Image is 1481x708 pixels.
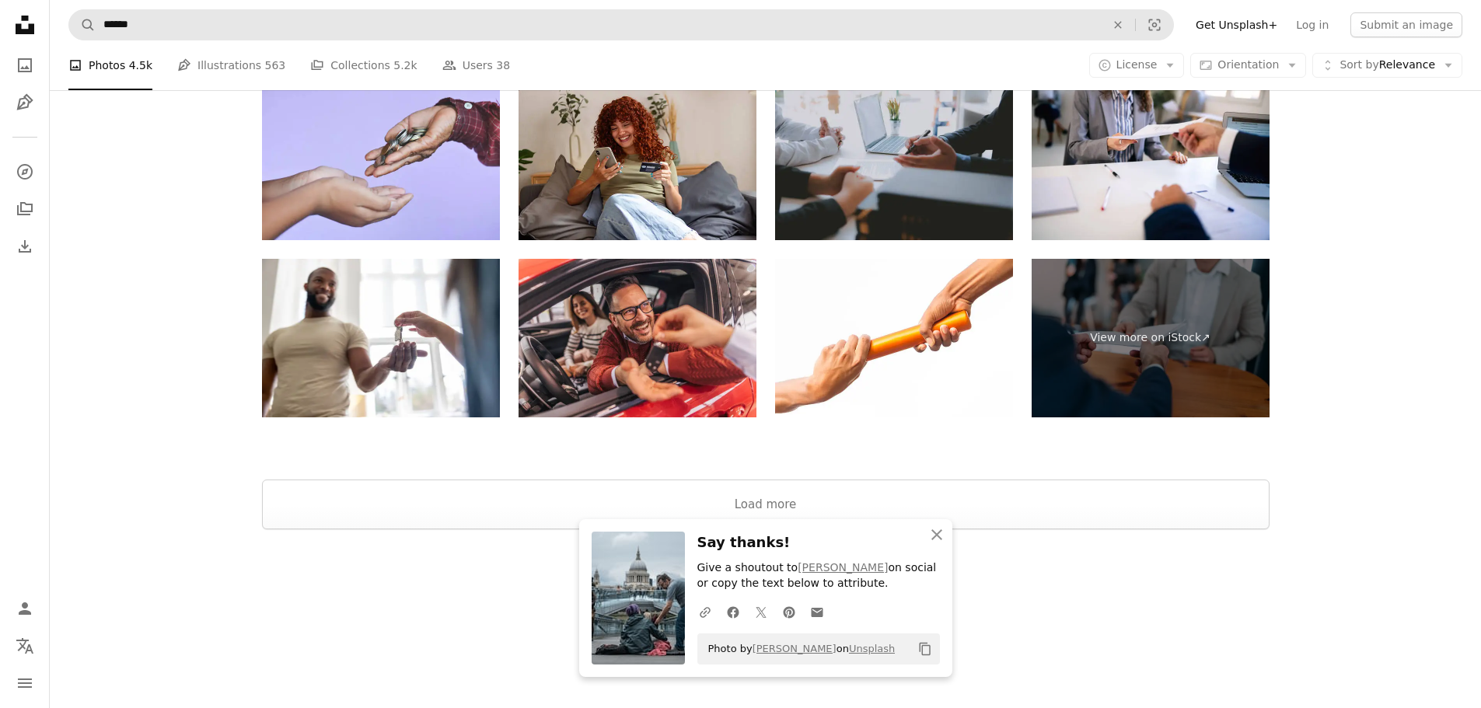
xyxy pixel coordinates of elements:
p: Make something awesome [50,628,1481,647]
a: Unsplash [849,643,895,654]
a: Users 38 [442,40,511,90]
img: lawyer insurance broker consulting giving legal advice to couple customer about buying renting ho... [775,82,1013,240]
a: Collections [9,194,40,225]
a: Log in / Sign up [9,593,40,624]
span: Photo by on [700,637,896,661]
a: Share on Pinterest [775,596,803,627]
img: Passing the Relay Baton [775,259,1013,417]
button: Copy to clipboard [912,636,938,662]
a: Download History [9,231,40,262]
a: Get Unsplash+ [1186,12,1287,37]
a: Log in [1287,12,1338,37]
a: Illustrations 563 [177,40,285,90]
a: [PERSON_NAME] [798,561,888,574]
a: [PERSON_NAME] [753,643,837,654]
span: Sort by [1340,58,1378,71]
button: Menu [9,668,40,699]
img: Female candidate, handing to a recruiter her resume during job interview [1032,82,1270,240]
a: Photos [9,50,40,81]
a: Collections 5.2k [310,40,417,90]
a: View more on iStock↗ [1032,259,1270,417]
img: A couple sitting in a car, receiving the keys from a car dealer [519,259,756,417]
button: Sort byRelevance [1312,53,1462,78]
img: Cropped Image Of Father Giving Coins To Son Against Purple Background [262,82,500,240]
button: Visual search [1136,10,1173,40]
img: Happy woman using smartphone and credit card for online shopping on sofa at home [519,82,756,240]
button: Orientation [1190,53,1306,78]
form: Find visuals sitewide [68,9,1174,40]
a: Illustrations [9,87,40,118]
button: Search Unsplash [69,10,96,40]
a: Explore [9,156,40,187]
p: Give a shoutout to on social or copy the text below to attribute. [697,560,940,591]
img: Homeowner receiving the keys of his new house [262,259,500,417]
a: Home — Unsplash [9,9,40,44]
button: Submit an image [1350,12,1462,37]
button: Load more [262,480,1270,529]
button: Language [9,630,40,661]
h3: Say thanks! [697,532,940,554]
span: 563 [265,57,286,74]
span: 5.2k [393,57,417,74]
span: Relevance [1340,58,1435,73]
span: 38 [496,57,510,74]
a: Share on Twitter [747,596,775,627]
span: License [1116,58,1158,71]
span: Orientation [1217,58,1279,71]
button: License [1089,53,1185,78]
a: Share over email [803,596,831,627]
a: Share on Facebook [719,596,747,627]
button: Clear [1101,10,1135,40]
